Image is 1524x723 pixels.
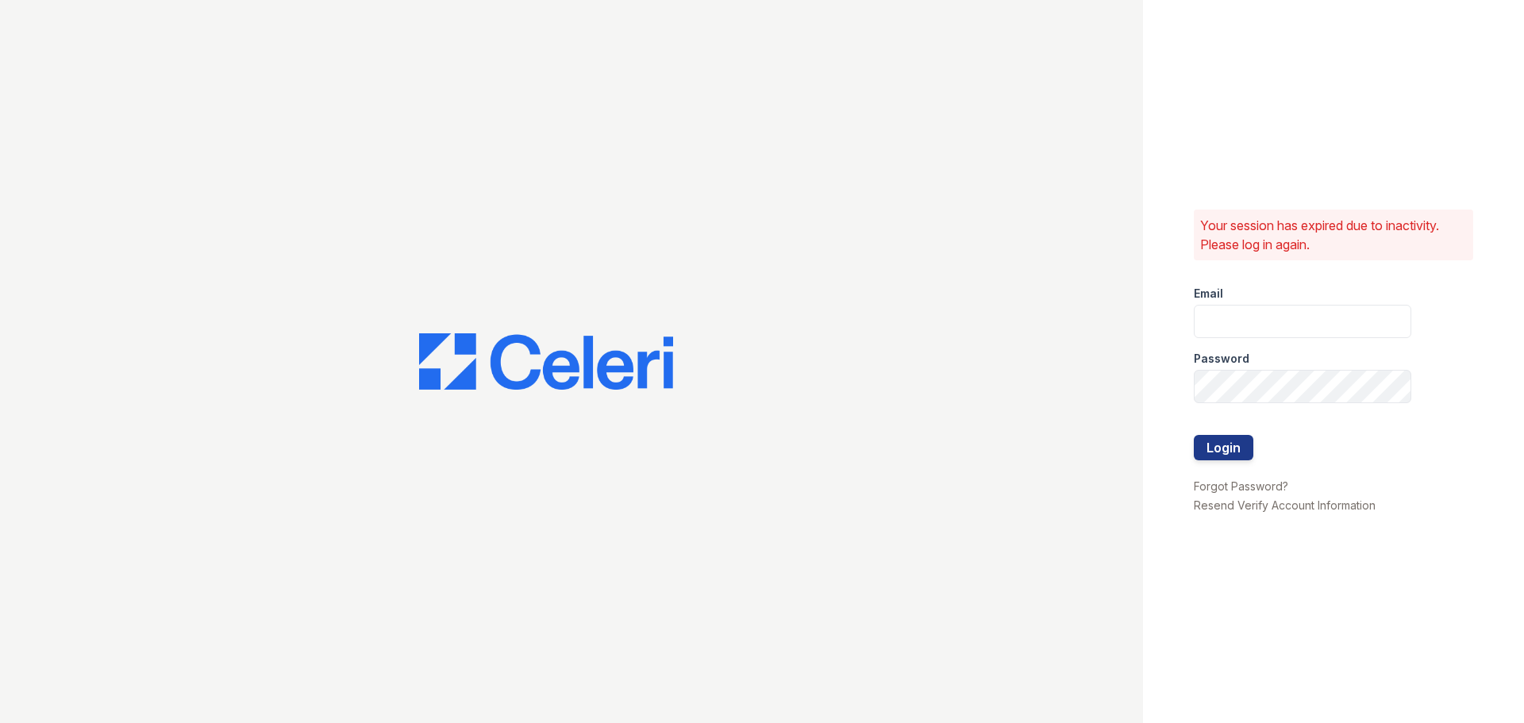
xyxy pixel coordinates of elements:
img: CE_Logo_Blue-a8612792a0a2168367f1c8372b55b34899dd931a85d93a1a3d3e32e68fde9ad4.png [419,333,673,390]
a: Forgot Password? [1194,479,1288,493]
label: Password [1194,351,1249,367]
label: Email [1194,286,1223,302]
button: Login [1194,435,1253,460]
a: Resend Verify Account Information [1194,498,1376,512]
p: Your session has expired due to inactivity. Please log in again. [1200,216,1467,254]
